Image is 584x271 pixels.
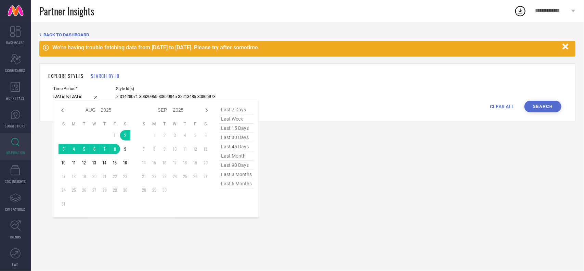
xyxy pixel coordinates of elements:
[69,171,79,182] td: Mon Aug 18 2025
[100,158,110,168] td: Thu Aug 14 2025
[149,171,159,182] td: Mon Sep 22 2025
[79,144,89,154] td: Tue Aug 05 2025
[200,130,211,140] td: Sat Sep 06 2025
[159,185,170,195] td: Tue Sep 30 2025
[159,171,170,182] td: Tue Sep 23 2025
[219,151,254,161] span: last month
[79,185,89,195] td: Tue Aug 26 2025
[149,158,159,168] td: Mon Sep 15 2025
[180,121,190,127] th: Thursday
[59,199,69,209] td: Sun Aug 31 2025
[159,158,170,168] td: Tue Sep 16 2025
[149,144,159,154] td: Mon Sep 08 2025
[39,4,94,18] span: Partner Insights
[219,114,254,124] span: last week
[514,5,527,17] div: Open download list
[39,32,575,37] div: Back TO Dashboard
[59,171,69,182] td: Sun Aug 17 2025
[110,144,120,154] td: Fri Aug 08 2025
[6,40,25,45] span: DASHBOARD
[190,158,200,168] td: Fri Sep 19 2025
[79,158,89,168] td: Tue Aug 12 2025
[120,158,130,168] td: Sat Aug 16 2025
[110,171,120,182] td: Fri Aug 22 2025
[139,171,149,182] td: Sun Sep 21 2025
[110,158,120,168] td: Fri Aug 15 2025
[116,93,215,101] input: Enter comma separated style ids e.g. 12345, 67890
[200,121,211,127] th: Saturday
[69,185,79,195] td: Mon Aug 25 2025
[5,179,26,184] span: CDC INSIGHTS
[5,123,26,128] span: SUGGESTIONS
[79,171,89,182] td: Tue Aug 19 2025
[200,158,211,168] td: Sat Sep 20 2025
[170,130,180,140] td: Wed Sep 03 2025
[100,171,110,182] td: Thu Aug 21 2025
[59,121,69,127] th: Sunday
[219,124,254,133] span: last 15 days
[69,121,79,127] th: Monday
[219,142,254,151] span: last 45 days
[89,171,100,182] td: Wed Aug 20 2025
[190,171,200,182] td: Fri Sep 26 2025
[149,121,159,127] th: Monday
[200,144,211,154] td: Sat Sep 13 2025
[120,171,130,182] td: Sat Aug 23 2025
[12,262,19,267] span: FWD
[170,144,180,154] td: Wed Sep 10 2025
[170,121,180,127] th: Wednesday
[219,133,254,142] span: last 30 days
[110,121,120,127] th: Friday
[180,144,190,154] td: Thu Sep 11 2025
[120,144,130,154] td: Sat Aug 09 2025
[170,158,180,168] td: Wed Sep 17 2025
[52,44,559,51] div: We're having trouble fetching data from [DATE] to [DATE]. Please try after sometime.
[89,121,100,127] th: Wednesday
[219,161,254,170] span: last 90 days
[139,121,149,127] th: Sunday
[139,158,149,168] td: Sun Sep 14 2025
[43,32,89,37] span: BACK TO DASHBOARD
[89,144,100,154] td: Wed Aug 06 2025
[170,171,180,182] td: Wed Sep 24 2025
[110,185,120,195] td: Fri Aug 29 2025
[59,158,69,168] td: Sun Aug 10 2025
[139,185,149,195] td: Sun Sep 28 2025
[69,158,79,168] td: Mon Aug 11 2025
[180,158,190,168] td: Thu Sep 18 2025
[59,144,69,154] td: Sun Aug 03 2025
[149,185,159,195] td: Mon Sep 29 2025
[219,170,254,179] span: last 3 months
[100,144,110,154] td: Thu Aug 07 2025
[159,144,170,154] td: Tue Sep 09 2025
[5,207,26,212] span: COLLECTIONS
[219,105,254,114] span: last 7 days
[120,130,130,140] td: Sat Aug 02 2025
[69,144,79,154] td: Mon Aug 04 2025
[48,72,83,79] h1: EXPLORE STYLES
[53,86,101,91] span: Time Period*
[100,185,110,195] td: Thu Aug 28 2025
[159,121,170,127] th: Tuesday
[110,130,120,140] td: Fri Aug 01 2025
[59,106,67,114] div: Previous month
[120,185,130,195] td: Sat Aug 30 2025
[490,104,514,109] span: CLEAR ALL
[6,96,25,101] span: WORKSPACE
[180,130,190,140] td: Thu Sep 04 2025
[120,121,130,127] th: Saturday
[5,68,26,73] span: SCORECARDS
[91,72,119,79] h1: SEARCH BY ID
[139,144,149,154] td: Sun Sep 07 2025
[200,171,211,182] td: Sat Sep 27 2025
[10,234,21,239] span: TRENDS
[6,150,25,155] span: INSPIRATION
[190,144,200,154] td: Fri Sep 12 2025
[89,185,100,195] td: Wed Aug 27 2025
[219,179,254,188] span: last 6 months
[116,86,215,91] span: Style Id(s)
[159,130,170,140] td: Tue Sep 02 2025
[203,106,211,114] div: Next month
[100,121,110,127] th: Thursday
[79,121,89,127] th: Tuesday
